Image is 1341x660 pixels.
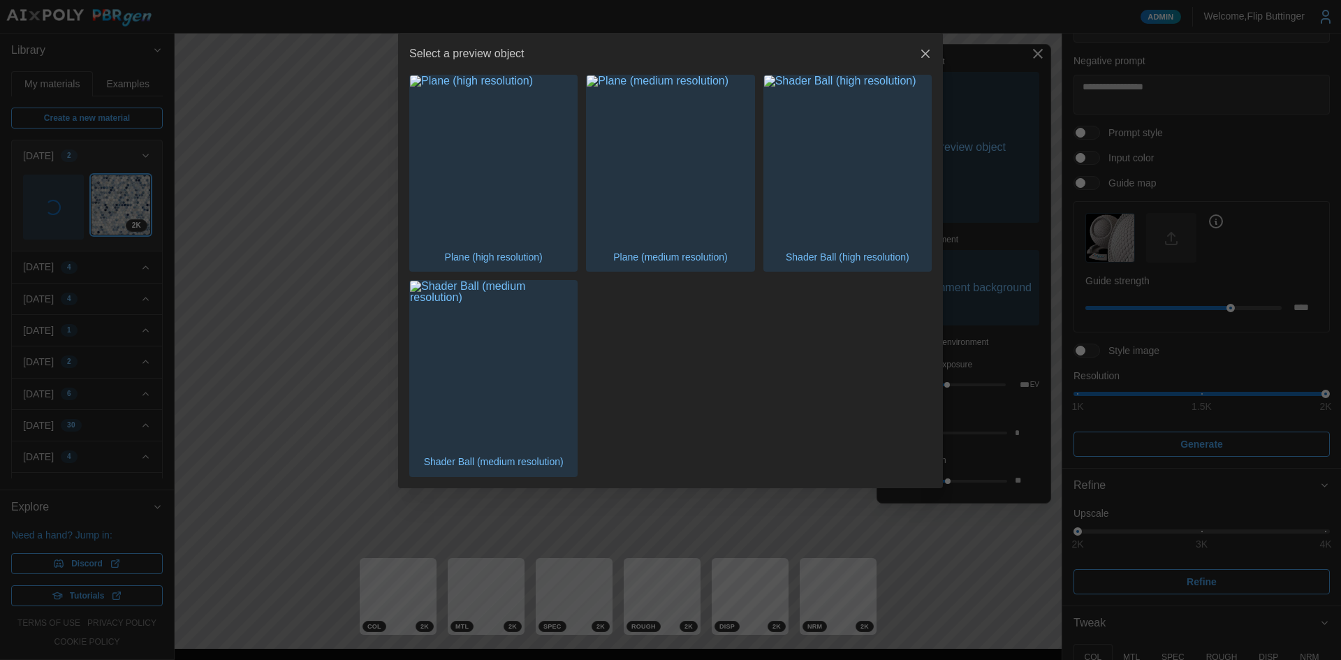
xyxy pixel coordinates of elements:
p: Plane (medium resolution) [606,243,734,271]
button: Shader Ball (high resolution)Shader Ball (high resolution) [763,75,932,272]
img: Plane (high resolution) [410,75,577,242]
p: Shader Ball (high resolution) [779,243,916,271]
h2: Select a preview object [409,48,525,59]
button: Shader Ball (medium resolution)Shader Ball (medium resolution) [409,280,578,477]
img: Shader Ball (high resolution) [764,75,931,242]
button: Plane (medium resolution)Plane (medium resolution) [586,75,754,272]
img: Plane (medium resolution) [587,75,754,242]
button: Plane (high resolution)Plane (high resolution) [409,75,578,272]
p: Plane (high resolution) [438,243,550,271]
p: Shader Ball (medium resolution) [417,448,571,476]
img: Shader Ball (medium resolution) [410,281,577,448]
